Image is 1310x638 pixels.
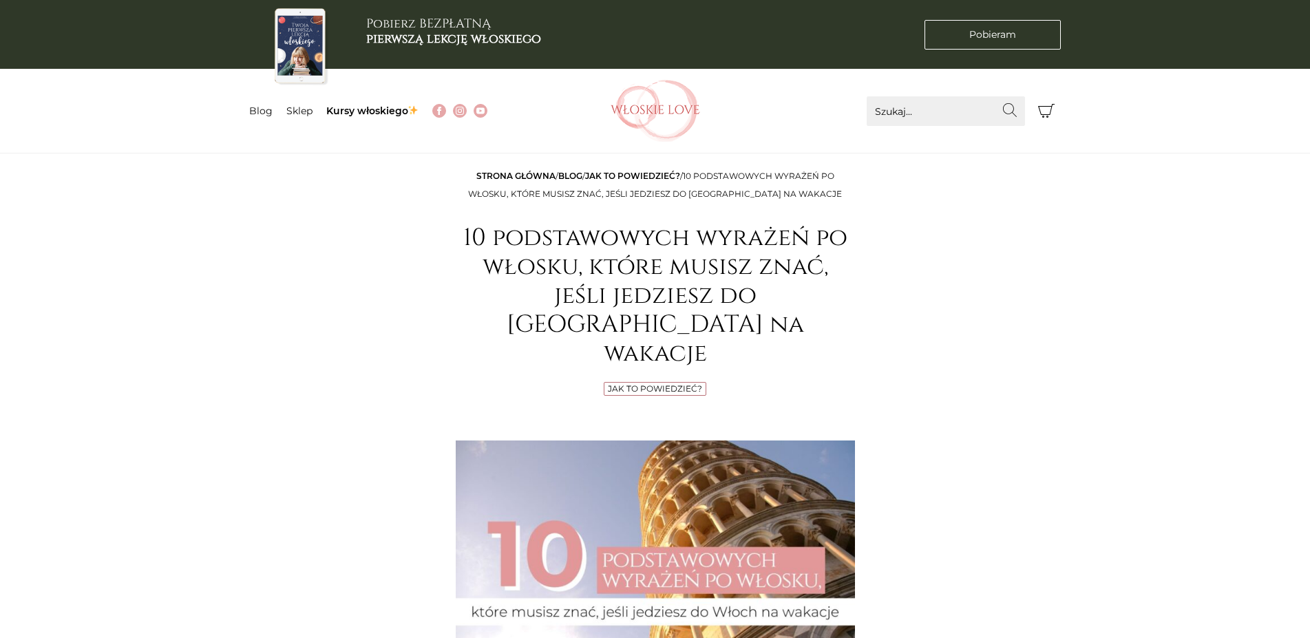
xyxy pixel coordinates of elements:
[558,171,582,181] a: Blog
[611,80,700,142] img: Włoskielove
[249,105,273,117] a: Blog
[585,171,680,181] a: Jak to powiedzieć?
[476,171,556,181] a: Strona główna
[608,383,702,394] a: Jak to powiedzieć?
[925,20,1061,50] a: Pobieram
[326,105,419,117] a: Kursy włoskiego
[366,30,541,47] b: pierwszą lekcję włoskiego
[1032,96,1061,126] button: Koszyk
[286,105,313,117] a: Sklep
[408,105,418,115] img: ✨
[456,224,855,368] h1: 10 podstawowych wyrażeń po włosku, które musisz znać, jeśli jedziesz do [GEOGRAPHIC_DATA] na wakacje
[969,28,1016,42] span: Pobieram
[468,171,842,199] span: / / /
[366,17,541,46] h3: Pobierz BEZPŁATNĄ
[867,96,1025,126] input: Szukaj...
